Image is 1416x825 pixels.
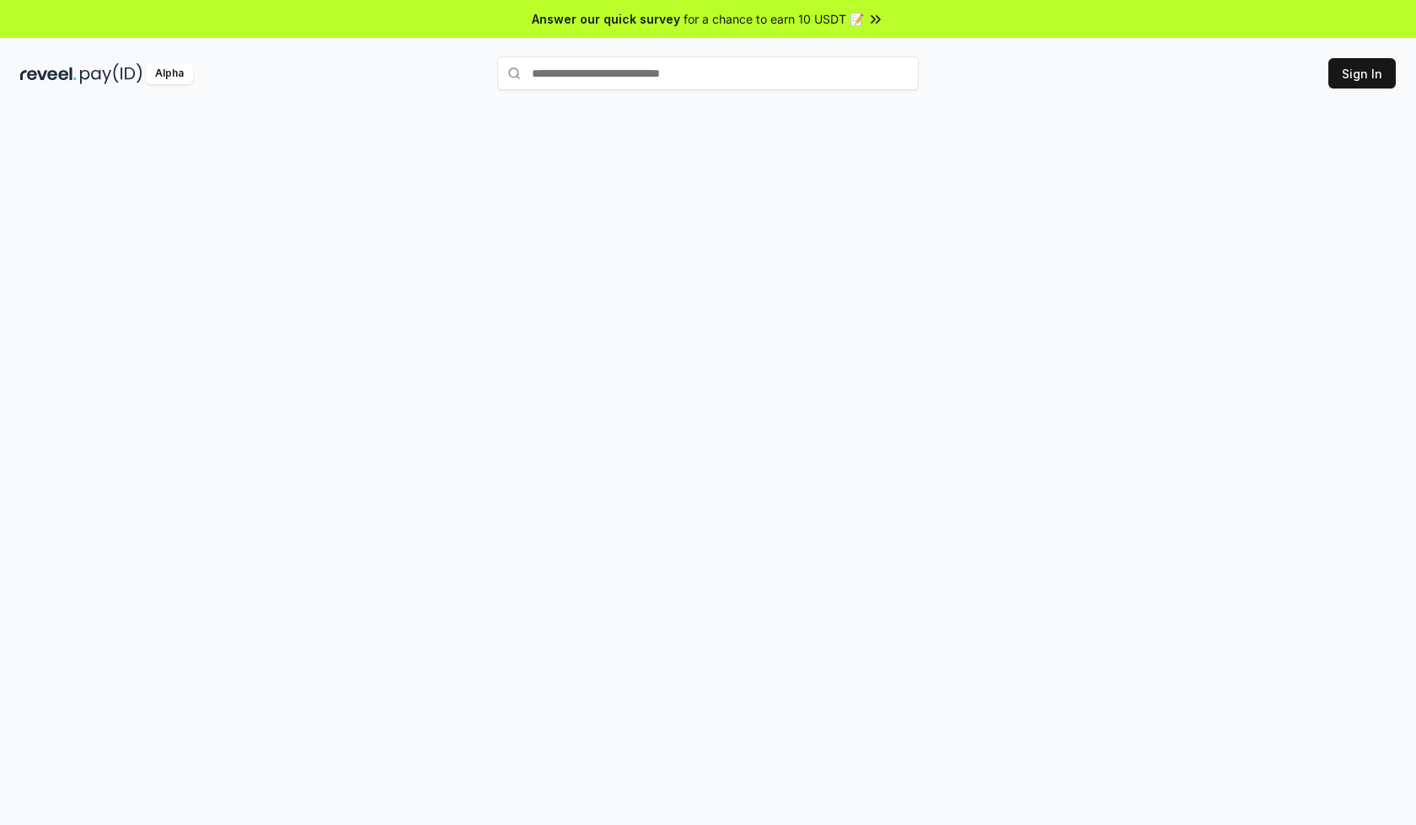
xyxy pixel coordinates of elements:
[684,10,864,28] span: for a chance to earn 10 USDT 📝
[20,63,77,84] img: reveel_dark
[146,63,193,84] div: Alpha
[80,63,142,84] img: pay_id
[1328,58,1396,88] button: Sign In
[532,10,680,28] span: Answer our quick survey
